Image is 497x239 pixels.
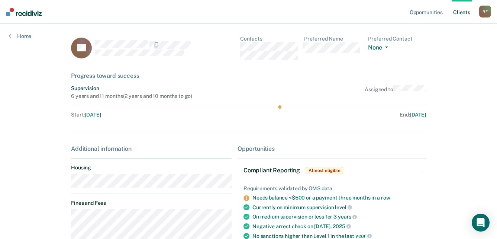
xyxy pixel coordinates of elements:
[85,112,101,118] span: [DATE]
[238,159,426,182] div: Compliant ReportingAlmost eligible
[71,112,249,118] div: Start :
[71,200,232,206] dt: Fines and Fees
[71,93,192,99] div: 6 years and 11 months ( 2 years and 10 months to go )
[71,85,192,92] div: Supervision
[71,145,232,152] div: Additional information
[71,72,426,79] div: Progress toward success
[252,112,426,118] div: End :
[368,36,426,42] dt: Preferred Contact
[306,167,343,174] span: Almost eligible
[304,36,362,42] dt: Preferred Name
[243,185,420,192] div: Requirements validated by OMS data
[333,223,351,229] span: 2025
[6,8,42,16] img: Recidiviz
[71,165,232,171] dt: Housing
[243,167,300,174] span: Compliant Reporting
[240,36,298,42] dt: Contacts
[252,204,420,211] div: Currently on minimum supervision
[355,233,372,239] span: year
[479,6,491,17] div: R F
[338,214,357,220] span: years
[368,44,391,52] button: None
[335,204,352,210] span: level
[238,145,426,152] div: Opportunities
[252,223,420,230] div: Negative arrest check on [DATE],
[252,195,390,201] a: Needs balance <$500 or a payment three months in a row
[365,85,426,99] div: Assigned to
[252,213,420,220] div: On medium supervision or less for 3
[410,112,426,118] span: [DATE]
[479,6,491,17] button: RF
[472,214,490,232] div: Open Intercom Messenger
[9,33,31,39] a: Home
